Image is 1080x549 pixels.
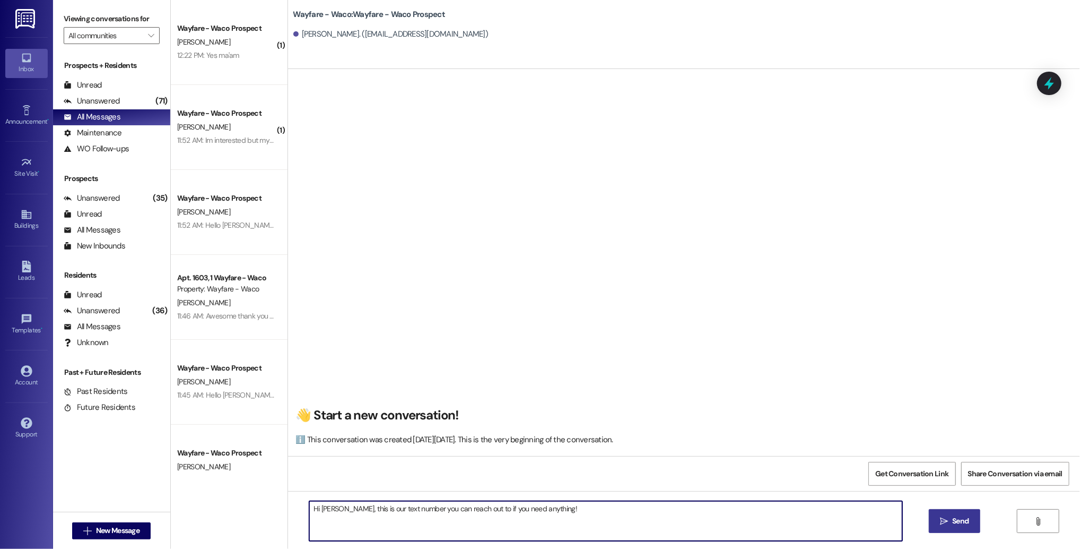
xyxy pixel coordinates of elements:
input: All communities [68,27,143,44]
div: 11:45 AM: Hello [PERSON_NAME], I wanted to touch base with you and see if you were still interest... [177,390,1023,400]
div: Residents [53,270,170,281]
span: [PERSON_NAME] [177,377,230,387]
div: Past + Future Residents [53,367,170,378]
span: • [41,325,42,332]
div: Unanswered [64,305,120,316]
div: Wayfare - Waco Prospect [177,108,275,119]
span: [PERSON_NAME] [177,122,230,132]
i:  [940,517,948,526]
div: Prospects [53,173,170,184]
div: 11:46 AM: Awesome thank you so much [177,311,297,321]
img: ResiDesk Logo [15,9,37,29]
div: All Messages [64,225,120,236]
a: Buildings [5,205,48,234]
div: Property: Wayfare - Waco [177,284,275,295]
div: New Inbounds [64,241,125,252]
button: New Message [72,522,151,539]
div: WO Follow-ups [64,143,129,155]
span: Send [952,516,969,527]
span: • [47,116,49,124]
i:  [148,31,154,40]
span: New Message [96,525,140,536]
a: Account [5,362,48,391]
span: [PERSON_NAME] [177,298,230,307]
div: (36) [150,303,170,319]
button: Get Conversation Link [868,462,955,486]
div: Apt. 1603, 1 Wayfare - Waco [177,272,275,284]
textarea: Hi [PERSON_NAME], this is our text number you can reach out to if you need anything! [309,501,902,541]
div: Wayfare - Waco Prospect [177,23,275,34]
div: 12:22 PM: Yes ma'am [177,50,239,60]
div: 11:52 AM: Hello [PERSON_NAME], I wanted to see if you were still interested in scheduling a tour ... [177,220,952,230]
div: Unanswered [64,193,120,204]
div: Unread [64,209,102,220]
span: Share Conversation via email [968,468,1062,479]
div: Past Residents [64,386,128,397]
div: Wayfare - Waco Prospect [177,363,275,374]
a: Inbox [5,49,48,78]
div: (35) [151,190,170,207]
div: (71) [153,93,170,109]
div: Unread [64,80,102,91]
div: Wayfare - Waco Prospect [177,193,275,204]
i:  [1034,517,1042,526]
div: Unanswered [64,96,120,107]
a: Site Visit • [5,153,48,182]
label: Viewing conversations for [64,11,160,27]
button: Share Conversation via email [961,462,1069,486]
div: Maintenance [64,127,122,139]
button: Send [929,509,980,533]
a: Templates • [5,310,48,339]
b: Wayfare - Waco: Wayfare - Waco Prospect [293,9,446,20]
div: ℹ️ This conversation was created [DATE][DATE]. This is the very beginning of the conversation. [296,434,1067,445]
div: Wayfare - Waco Prospect [177,448,275,459]
div: All Messages [64,321,120,332]
div: Unknown [64,337,109,348]
div: Prospects + Residents [53,60,170,71]
span: [PERSON_NAME] [177,207,230,217]
span: • [38,168,40,176]
div: [PERSON_NAME]. ([EMAIL_ADDRESS][DOMAIN_NAME]) [293,29,489,40]
div: All Messages [64,111,120,123]
span: Get Conversation Link [875,468,948,479]
a: Support [5,414,48,443]
div: 11:52 AM: Im interested but my credit score is a 529 its very low. [177,135,372,145]
i:  [83,527,91,535]
div: Future Residents [64,402,135,413]
span: [PERSON_NAME] [177,462,230,471]
a: Leads [5,258,48,286]
div: Unread [64,289,102,301]
h2: 👋 Start a new conversation! [296,407,1067,424]
span: [PERSON_NAME] [177,37,230,47]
